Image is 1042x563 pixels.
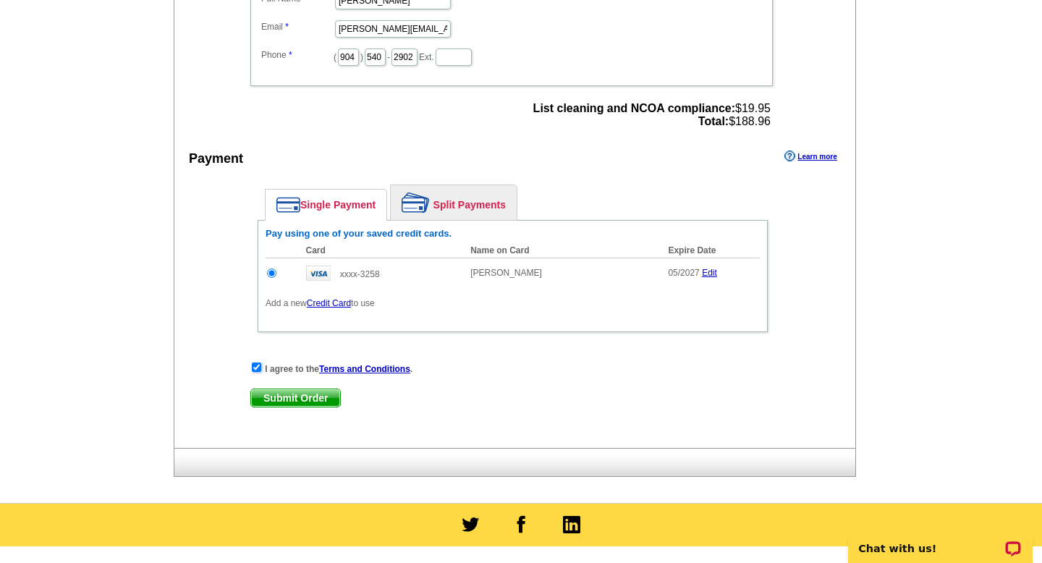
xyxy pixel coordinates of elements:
label: Phone [261,48,334,62]
img: split-payment.png [402,192,430,213]
strong: I agree to the . [265,364,412,374]
th: Name on Card [463,243,661,258]
img: visa.gif [306,266,331,281]
span: Submit Order [251,389,340,407]
a: Learn more [784,151,836,162]
a: Split Payments [391,185,517,220]
p: Add a new to use [266,297,760,310]
span: xxxx-3258 [340,269,380,279]
strong: List cleaning and NCOA compliance: [533,102,735,114]
strong: Total: [698,115,729,127]
div: Payment [189,149,243,169]
dd: ( ) - Ext. [258,45,766,67]
span: [PERSON_NAME] [470,268,542,278]
a: Single Payment [266,190,386,220]
span: 05/2027 [668,268,699,278]
a: Edit [702,268,717,278]
th: Expire Date [661,243,760,258]
a: Credit Card [307,298,351,308]
a: Terms and Conditions [319,364,410,374]
th: Card [299,243,464,258]
label: Email [261,20,334,33]
span: $19.95 $188.96 [533,102,771,128]
iframe: LiveChat chat widget [839,517,1042,563]
img: single-payment.png [276,197,300,213]
h6: Pay using one of your saved credit cards. [266,228,760,240]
